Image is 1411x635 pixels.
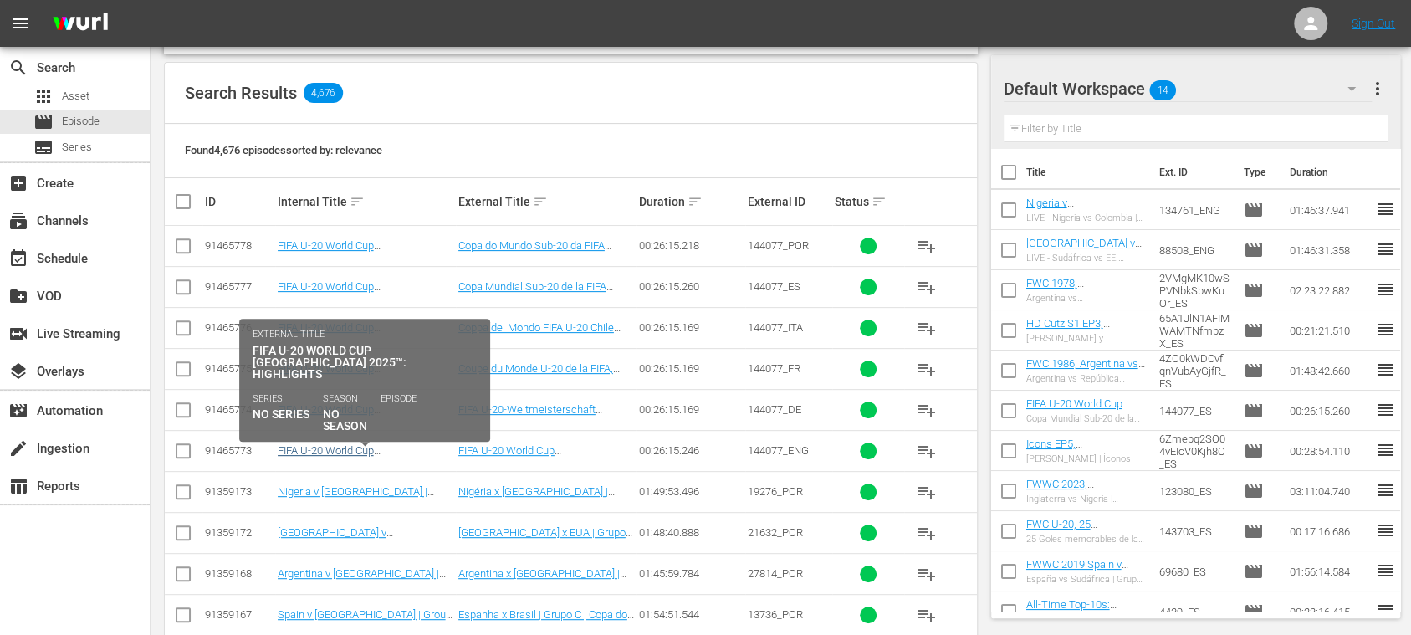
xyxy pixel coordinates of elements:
div: 01:49:53.496 [639,485,743,498]
button: playlist_add [907,554,947,594]
td: 144077_ES [1153,391,1237,431]
a: Coupe du Monde U-20 de la FIFA, Chili 2025™ : Résumés [458,362,620,387]
div: España vs Sudáfrica | Grupo B | Copa Mundial Femenina de la FIFA Francia 2019™ | Partido Completo [1026,574,1146,585]
div: 91465778 [205,239,273,252]
span: Episode [1244,401,1264,421]
span: VOD [8,286,28,306]
div: 91465773 [205,444,273,457]
span: Episode [1244,521,1264,541]
span: Overlays [8,361,28,382]
td: 01:46:31.358 [1283,230,1375,270]
span: playlist_add [917,236,937,256]
span: playlist_add [917,400,937,420]
div: External Title [458,192,634,212]
div: 00:26:15.260 [639,280,743,293]
button: playlist_add [907,390,947,430]
a: FIFA U-20 World Cup [GEOGRAPHIC_DATA] 2025™: MD1+MD2+MD3 Highlights (DE) [278,403,430,441]
td: 123080_ES [1153,471,1237,511]
span: 144077_ITA [748,321,803,334]
span: Episode [33,112,54,132]
a: Copa do Mundo Sub-20 da FIFA [GEOGRAPHIC_DATA] 2025™: Melhores Momentos [458,239,611,277]
div: LIVE - Sudáfrica vs EE. [GEOGRAPHIC_DATA]. | Grupo E | Copa Mundial Sub-20 de la FIFA Chile 2025™ [1026,253,1146,264]
span: Reports [8,476,28,496]
span: Episode [1244,320,1264,341]
a: [GEOGRAPHIC_DATA] v [GEOGRAPHIC_DATA] | Group E | FIFA U-20 World Cup Chile 2025™ (PT) [278,526,451,564]
span: Episode [1244,481,1264,501]
a: FIFA U-20-Weltmeisterschaft [GEOGRAPHIC_DATA] 2025™: Highlights [458,403,602,441]
span: Create [8,173,28,193]
span: sort [350,194,365,209]
span: 14 [1149,73,1176,108]
img: ans4CAIJ8jUAAAAAAAAAAAAAAAAAAAAAAAAgQb4GAAAAAAAAAAAAAAAAAAAAAAAAJMjXAAAAAAAAAAAAAAAAAAAAAAAAgAT5G... [40,4,120,44]
span: 144077_POR [748,239,809,252]
span: menu [10,13,30,33]
td: 03:11:04.740 [1283,471,1375,511]
td: 143703_ES [1153,511,1237,551]
td: 65A1JlN1AFIMWAMTNfmbzX_ES [1153,310,1237,351]
a: Nigeria v [GEOGRAPHIC_DATA] | Group F | FIFA U-20 World Cup Chile 2025™(PT) [278,485,444,523]
div: [PERSON_NAME] | Íconos [1026,453,1146,464]
button: playlist_add [907,513,947,553]
div: LIVE - Nigeria vs Colombia | Grupo F | Copa Mundial Sub-20 de la FIFA [GEOGRAPHIC_DATA] 2025™ [1026,213,1146,223]
div: 91465776 [205,321,273,334]
span: Asset [62,88,89,105]
span: reorder [1375,320,1395,340]
span: reorder [1375,239,1395,259]
div: [PERSON_NAME] y [PERSON_NAME] | HD Cutz [1026,333,1146,344]
span: reorder [1375,400,1395,420]
td: 00:23:16.415 [1283,591,1375,632]
a: FWC 1978, [GEOGRAPHIC_DATA] v [GEOGRAPHIC_DATA], Final - FMR (ES) [1026,277,1135,327]
a: Argentina x [GEOGRAPHIC_DATA] | Grupo D | Copa do Mundo Sub-20 da FIFA [GEOGRAPHIC_DATA] 2025™ [458,567,628,605]
button: playlist_add [907,308,947,348]
span: Episode [1244,240,1264,260]
td: 134761_ENG [1153,190,1237,230]
span: 144077_DE [748,403,801,416]
th: Type [1234,149,1280,196]
span: Episode [1244,441,1264,461]
div: Argentina vs República Federal de Alemania | Final | Copa Mundial de la FIFA [GEOGRAPHIC_DATA] 19... [1026,373,1146,384]
span: reorder [1375,480,1395,500]
a: [GEOGRAPHIC_DATA] v [GEOGRAPHIC_DATA] | Group E | FIFA U-20 World Cup Chile 2025™ (ES) [1026,237,1146,287]
a: Sign Out [1352,17,1395,30]
div: Default Workspace [1004,65,1373,112]
div: Duration [639,192,743,212]
span: Episode [1244,200,1264,220]
span: 27814_POR [748,567,803,580]
span: sort [872,194,887,209]
td: 00:28:54.110 [1283,431,1375,471]
a: FWWC 2023, [GEOGRAPHIC_DATA] v [GEOGRAPHIC_DATA] (ES) [1026,478,1135,528]
span: sort [533,194,548,209]
span: 4,676 [304,83,343,103]
td: 00:26:15.260 [1283,391,1375,431]
div: 00:26:15.169 [639,403,743,416]
a: Copa Mundial Sub-20 de la FIFA [GEOGRAPHIC_DATA] 2025™: Resúmenes [458,280,613,318]
button: playlist_add [907,349,947,389]
a: Nigéria x [GEOGRAPHIC_DATA] | Grupo F | Copa do Mundo Sub-20 da FIFA [GEOGRAPHIC_DATA] 2025™ [458,485,626,523]
a: FWC 1986, Argentina vs Germany FR, Final - FMR (ES) [1026,357,1145,395]
a: FIFA U-20 World Cup [GEOGRAPHIC_DATA] 2025™: MD1+MD2+MD3 Highlights (IT) [278,321,426,359]
div: 91359168 [205,567,273,580]
div: 91465774 [205,403,273,416]
td: 6Zmepq2SO04vEIcV0Kjh8O_ES [1153,431,1237,471]
th: Ext. ID [1149,149,1233,196]
a: Icons EP5, [PERSON_NAME] (ES) [1026,438,1128,463]
span: playlist_add [917,277,937,297]
td: 01:56:14.584 [1283,551,1375,591]
th: Duration [1280,149,1380,196]
button: playlist_add [907,595,947,635]
div: Argentina vs [GEOGRAPHIC_DATA] | Final | Copa Mundial de la FIFA Argentina 1978™ | Partido completo [1026,293,1146,304]
a: FIFA U-20 World Cup [GEOGRAPHIC_DATA] 2025™: MD1+MD2+MD3 Highlights (EN) [278,444,430,482]
span: playlist_add [917,605,937,625]
span: Schedule [8,248,28,269]
button: more_vert [1368,69,1388,109]
a: FIFA U-20 World Cup [GEOGRAPHIC_DATA] 2025™: MD1+MD2+MD3 Highlights (ES) [1026,397,1141,448]
div: External ID [748,195,830,208]
span: more_vert [1368,79,1388,99]
div: Status [835,192,902,212]
span: 144077_ES [748,280,800,293]
span: Series [33,137,54,157]
span: playlist_add [917,318,937,338]
span: 13736_POR [748,608,803,621]
div: 91359173 [205,485,273,498]
a: FWC U-20, 25 Memorable Goals (ES) [1026,518,1132,543]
